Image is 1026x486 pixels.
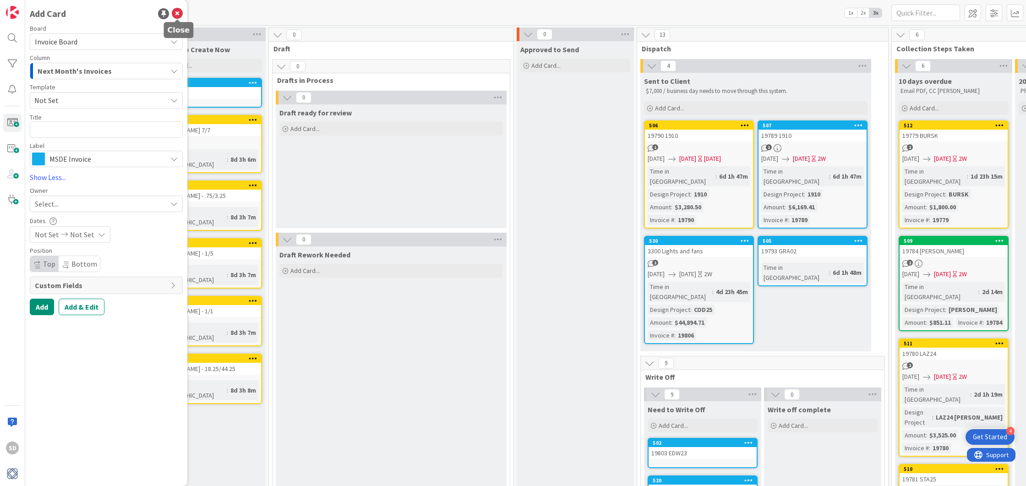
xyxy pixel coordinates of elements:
div: Time in [GEOGRAPHIC_DATA] [761,166,829,186]
div: 19780 LAZ24 [900,348,1008,360]
div: 506 [645,121,753,130]
span: : [690,305,692,315]
span: Custom Fields [35,280,166,291]
span: [DATE] [679,154,696,164]
span: Add Card... [290,267,320,275]
div: Amount [761,202,785,212]
div: Design Project [761,189,804,199]
span: Draft ready for review [279,108,352,117]
div: [PERSON_NAME] [946,305,999,315]
span: Top [43,259,55,268]
div: 539 [157,80,261,86]
div: 19784 [PERSON_NAME] [900,245,1008,257]
span: Add Card... [659,421,688,430]
div: Invoice # [902,215,929,225]
div: 520 [649,476,757,485]
div: Amount [902,202,926,212]
div: 482 [157,117,261,123]
span: Dispatch [642,44,877,53]
div: Time in [GEOGRAPHIC_DATA] [156,380,227,400]
div: 479 [153,297,261,305]
a: 481[PERSON_NAME] - .75/3.25Time in [GEOGRAPHIC_DATA]:8d 3h 7m [152,180,262,231]
div: $851.11 [927,317,953,328]
div: 19803 EDW23 [649,447,757,459]
span: : [712,287,714,297]
span: Write off complete [768,405,831,414]
span: [DATE] [902,269,919,279]
div: $3,525.00 [927,430,958,440]
span: [DATE] [934,154,951,164]
div: 50519793 GRA02 [759,237,867,257]
a: 50519793 GRA02Time in [GEOGRAPHIC_DATA]:6d 1h 48m [758,236,868,286]
div: 480 [157,240,261,246]
span: : [926,430,927,440]
div: 19779 BURSK [900,130,1008,142]
span: : [227,154,228,164]
a: 478[PERSON_NAME] - 18.25/44.25Time in [GEOGRAPHIC_DATA]:8d 3h 8m [152,354,262,404]
span: 0 [286,29,302,40]
div: 19779 [930,215,951,225]
div: BURSK [946,189,971,199]
span: Add Card... [779,421,808,430]
div: 1910 [692,189,709,199]
span: Invoices to Create Now [152,45,230,54]
div: 50919784 [PERSON_NAME] [900,237,1008,257]
div: Time in [GEOGRAPHIC_DATA] [156,322,227,343]
span: : [929,443,930,453]
span: 2 [907,260,913,266]
div: Invoice # [956,317,982,328]
div: [DATE] [704,154,721,164]
span: : [978,287,980,297]
div: 512 [904,122,1008,129]
div: 520 [653,477,757,484]
div: Amount [902,317,926,328]
div: LAZ24 [PERSON_NAME] [933,412,1005,422]
a: 539ART01 [152,78,262,108]
div: 510 [904,466,1008,472]
div: 530 [649,238,753,244]
div: 480[PERSON_NAME] - 1/5 [153,239,261,259]
div: 6d 1h 47m [830,171,864,181]
span: Board [30,25,46,32]
div: 19790 [676,215,696,225]
div: 479 [157,298,261,304]
span: : [970,389,971,399]
div: 505 [763,238,867,244]
span: 1 [652,144,658,150]
div: Amount [648,317,671,328]
span: : [945,189,946,199]
span: : [674,330,676,340]
div: Time in [GEOGRAPHIC_DATA] [902,166,967,186]
span: 0 [296,92,311,103]
div: 19781 STA25 [900,473,1008,485]
span: : [932,412,933,422]
div: 6d 1h 48m [830,268,864,278]
div: Time in [GEOGRAPHIC_DATA] [902,282,978,302]
span: Column [30,55,50,61]
div: 1d 23h 15m [968,171,1005,181]
div: 4d 23h 45m [714,287,750,297]
div: [PERSON_NAME] - 18.25/44.25 [153,363,261,375]
span: : [926,202,927,212]
div: SD [6,442,19,454]
div: [PERSON_NAME] 7/7 [153,124,261,136]
button: Add [30,299,54,315]
div: 19790 1910 [645,130,753,142]
div: $1,800.00 [927,202,958,212]
div: ART01 [153,87,261,99]
span: 0 [537,29,552,40]
div: 50219803 EDW23 [649,439,757,459]
span: MSDE Invoice [49,153,162,165]
span: 0 [296,234,311,245]
span: 0 [784,389,800,400]
span: [DATE] [679,269,696,279]
span: 0 [290,61,306,72]
div: [PERSON_NAME] - 1/5 [153,247,261,259]
div: COD25 [692,305,715,315]
span: Bottom [71,259,97,268]
span: : [671,202,672,212]
div: Time in [GEOGRAPHIC_DATA] [648,166,715,186]
div: Amount [902,430,926,440]
span: 9 [664,389,680,400]
div: Add Card [30,7,66,21]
